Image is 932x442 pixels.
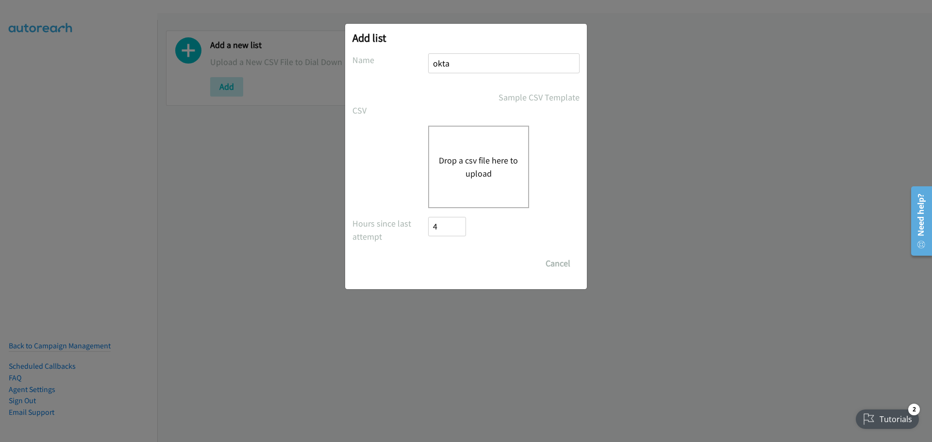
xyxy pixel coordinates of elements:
h2: Add list [352,31,580,45]
button: Cancel [536,254,580,273]
label: CSV [352,104,428,117]
label: Hours since last attempt [352,217,428,243]
button: Drop a csv file here to upload [439,154,518,180]
label: Name [352,53,428,66]
a: Sample CSV Template [499,91,580,104]
iframe: Resource Center [904,182,932,260]
iframe: Checklist [850,400,925,435]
